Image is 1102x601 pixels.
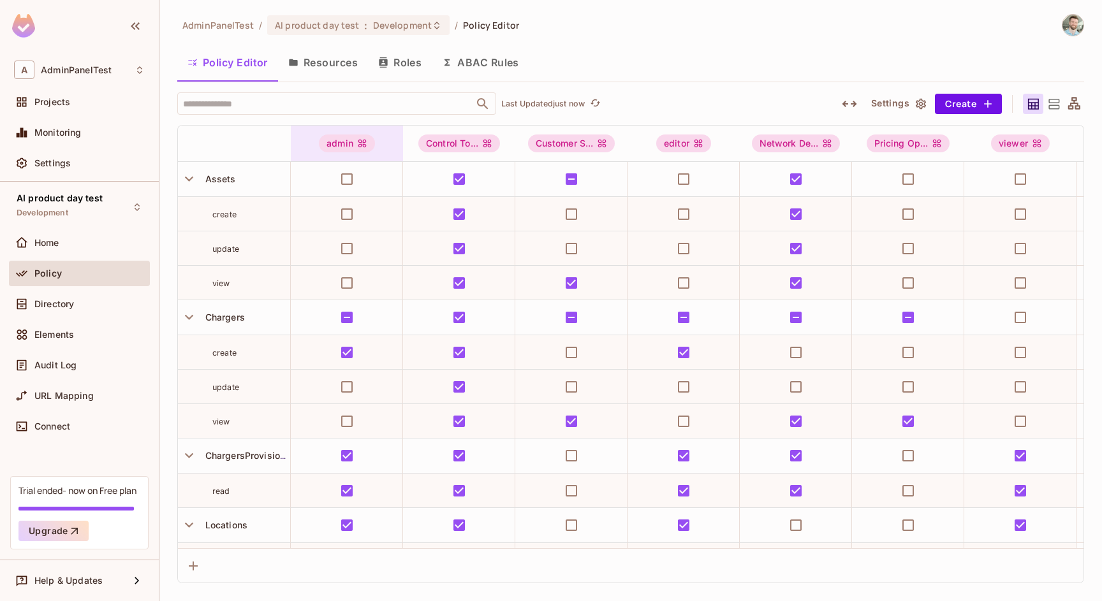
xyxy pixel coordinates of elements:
[34,329,74,340] span: Elements
[212,417,230,426] span: view
[34,158,71,168] span: Settings
[752,134,841,152] div: Network De...
[12,14,35,38] img: SReyMgAAAABJRU5ErkJggg==
[418,134,500,152] span: Control Tower
[278,47,368,78] button: Resources
[501,99,585,109] p: Last Updated just now
[867,134,950,152] span: Pricing Operator
[432,47,529,78] button: ABAC Rules
[200,519,247,530] span: Locations
[212,348,237,358] span: create
[34,421,70,431] span: Connect
[34,576,103,586] span: Help & Updates
[34,97,70,107] span: Projects
[275,19,360,31] span: AI product day test
[177,47,278,78] button: Policy Editor
[474,95,492,113] button: Open
[1062,15,1084,36] img: Svenn-Petter Mæhle
[212,382,239,392] span: update
[34,299,74,309] span: Directory
[212,279,230,288] span: view
[418,134,500,152] div: Control To...
[867,134,950,152] div: Pricing Op...
[34,360,77,370] span: Audit Log
[34,268,62,279] span: Policy
[18,484,136,496] div: Trial ended- now on Free plan
[991,134,1050,152] div: viewer
[866,94,930,114] button: Settings
[587,96,603,112] button: refresh
[364,20,368,31] span: :
[17,208,68,218] span: Development
[212,244,239,254] span: update
[34,238,59,248] span: Home
[656,134,711,152] div: editor
[200,312,245,322] span: Chargers
[463,19,519,31] span: Policy Editor
[259,19,262,31] li: /
[935,94,1002,114] button: Create
[528,134,615,152] span: Customer Support
[182,19,254,31] span: the active workspace
[212,210,237,219] span: create
[752,134,841,152] span: Network Developer
[200,173,236,184] span: Assets
[528,134,615,152] div: Customer S...
[212,486,230,496] span: read
[585,96,603,112] span: Click to refresh data
[14,61,34,79] span: A
[41,65,112,75] span: Workspace: AdminPanelTest
[368,47,432,78] button: Roles
[34,391,94,401] span: URL Mapping
[200,450,327,461] span: ChargersProvisioningStatus
[373,19,432,31] span: Development
[17,193,103,203] span: AI product day test
[455,19,458,31] li: /
[18,521,89,541] button: Upgrade
[319,134,375,152] div: admin
[34,127,82,138] span: Monitoring
[590,98,601,110] span: refresh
